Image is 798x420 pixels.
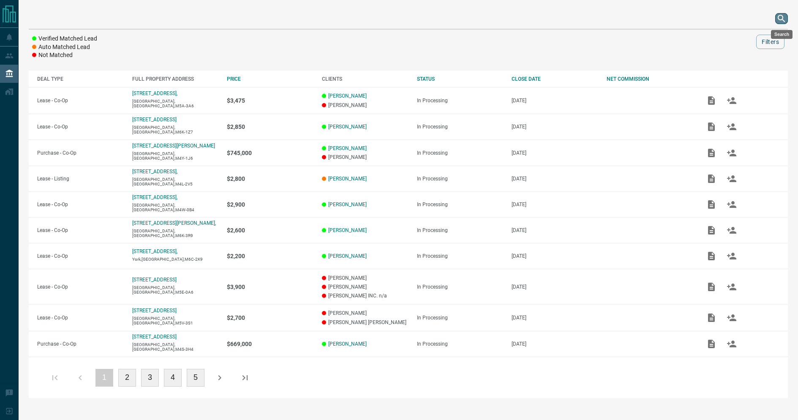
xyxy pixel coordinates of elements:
[512,176,598,182] p: [DATE]
[722,253,742,259] span: Match Clients
[417,341,504,347] div: In Processing
[227,314,313,321] p: $2,700
[512,315,598,321] p: [DATE]
[95,369,113,387] button: 1
[227,76,313,82] div: PRICE
[37,98,124,104] p: Lease - Co-Op
[132,257,219,262] p: York,[GEOGRAPHIC_DATA],M6C-2K9
[32,51,97,60] li: Not Matched
[132,194,177,200] a: [STREET_ADDRESS],
[701,123,722,129] span: Add / View Documents
[132,125,219,134] p: [GEOGRAPHIC_DATA],[GEOGRAPHIC_DATA],M6K-1Z7
[512,253,598,259] p: [DATE]
[132,316,219,325] p: [GEOGRAPHIC_DATA],[GEOGRAPHIC_DATA],M5V-3S1
[227,175,313,182] p: $2,800
[322,102,409,108] p: [PERSON_NAME]
[187,369,204,387] button: 5
[132,285,219,295] p: [GEOGRAPHIC_DATA],[GEOGRAPHIC_DATA],M5E-0A6
[132,308,177,314] a: [STREET_ADDRESS]
[132,76,219,82] div: FULL PROPERTY ADDRESS
[322,275,409,281] p: [PERSON_NAME]
[328,253,367,259] a: [PERSON_NAME]
[701,176,722,182] span: Add / View Documents
[701,341,722,346] span: Add / View Documents
[37,341,124,347] p: Purchase - Co-Op
[722,314,742,320] span: Match Clients
[322,319,409,325] p: [PERSON_NAME] [PERSON_NAME]
[132,143,215,149] p: [STREET_ADDRESS][PERSON_NAME]
[132,151,219,161] p: [GEOGRAPHIC_DATA],[GEOGRAPHIC_DATA],M4Y-1J6
[132,277,177,283] a: [STREET_ADDRESS]
[132,169,177,175] p: [STREET_ADDRESS],
[701,97,722,103] span: Add / View Documents
[132,342,219,352] p: [GEOGRAPHIC_DATA],[GEOGRAPHIC_DATA],M4S-3H4
[701,284,722,289] span: Add / View Documents
[227,97,313,104] p: $3,475
[322,310,409,316] p: [PERSON_NAME]
[722,176,742,182] span: Match Clients
[227,150,313,156] p: $745,000
[37,227,124,233] p: Lease - Co-Op
[132,90,177,96] a: [STREET_ADDRESS],
[328,176,367,182] a: [PERSON_NAME]
[37,124,124,130] p: Lease - Co-Op
[328,202,367,207] a: [PERSON_NAME]
[37,76,124,82] div: DEAL TYPE
[328,145,367,151] a: [PERSON_NAME]
[417,253,504,259] div: In Processing
[32,35,97,43] li: Verified Matched Lead
[512,284,598,290] p: [DATE]
[512,227,598,233] p: [DATE]
[132,248,177,254] p: [STREET_ADDRESS],
[322,284,409,290] p: [PERSON_NAME]
[227,201,313,208] p: $2,900
[37,150,124,156] p: Purchase - Co-Op
[227,284,313,290] p: $3,900
[37,202,124,207] p: Lease - Co-Op
[512,124,598,130] p: [DATE]
[722,202,742,207] span: Match Clients
[607,76,693,82] div: NET COMMISSION
[37,176,124,182] p: Lease - Listing
[417,202,504,207] div: In Processing
[417,176,504,182] div: In Processing
[227,341,313,347] p: $669,000
[417,284,504,290] div: In Processing
[132,177,219,186] p: [GEOGRAPHIC_DATA],[GEOGRAPHIC_DATA],M4L-2V5
[227,123,313,130] p: $2,850
[722,284,742,289] span: Match Clients
[756,35,784,49] button: Filters
[164,369,182,387] button: 4
[37,284,124,290] p: Lease - Co-Op
[322,154,409,160] p: [PERSON_NAME]
[328,227,367,233] a: [PERSON_NAME]
[701,202,722,207] span: Add / View Documents
[322,293,409,299] p: [PERSON_NAME] INC. n/a
[722,97,742,103] span: Match Clients
[227,253,313,259] p: $2,200
[771,30,793,39] div: Search
[37,315,124,321] p: Lease - Co-Op
[701,253,722,259] span: Add / View Documents
[417,76,504,82] div: STATUS
[512,98,598,104] p: [DATE]
[322,76,409,82] div: CLIENTS
[701,150,722,155] span: Add / View Documents
[417,150,504,156] div: In Processing
[32,43,97,52] li: Auto Matched Lead
[132,117,177,123] a: [STREET_ADDRESS]
[512,150,598,156] p: [DATE]
[328,93,367,99] a: [PERSON_NAME]
[132,334,177,340] p: [STREET_ADDRESS]
[775,13,788,24] button: search button
[328,124,367,130] a: [PERSON_NAME]
[132,99,219,108] p: [GEOGRAPHIC_DATA],[GEOGRAPHIC_DATA],M5A-3A6
[132,220,216,226] a: [STREET_ADDRESS][PERSON_NAME],
[701,314,722,320] span: Add / View Documents
[417,315,504,321] div: In Processing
